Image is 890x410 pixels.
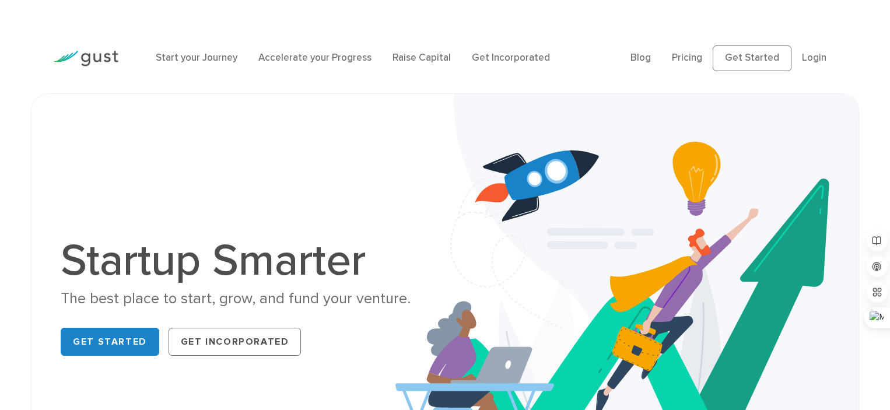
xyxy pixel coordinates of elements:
a: Get Incorporated [472,52,550,64]
a: Accelerate your Progress [258,52,372,64]
a: Get Incorporated [169,328,302,356]
a: Blog [630,52,651,64]
div: The best place to start, grow, and fund your venture. [61,289,436,309]
a: Pricing [672,52,702,64]
a: Get Started [713,45,791,71]
a: Login [802,52,826,64]
a: Get Started [61,328,159,356]
a: Start your Journey [156,52,237,64]
img: Gust Logo [53,51,118,66]
h1: Startup Smarter [61,239,436,283]
a: Raise Capital [393,52,451,64]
